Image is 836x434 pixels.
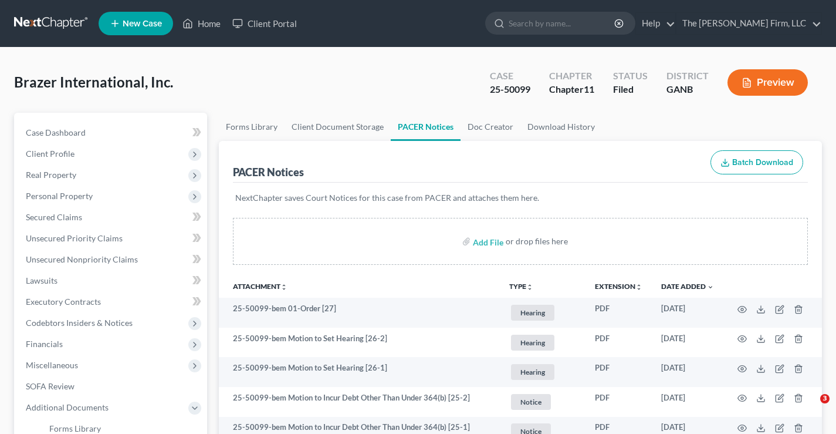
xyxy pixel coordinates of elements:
a: Download History [520,113,602,141]
a: Lawsuits [16,270,207,291]
span: Forms Library [49,423,101,433]
a: Doc Creator [461,113,520,141]
a: Unsecured Nonpriority Claims [16,249,207,270]
td: [DATE] [652,387,723,417]
div: Case [490,69,530,83]
a: Notice [509,392,576,412]
span: Secured Claims [26,212,82,222]
td: 25-50099-bem Motion to Set Hearing [26-2] [219,328,500,358]
div: Status [613,69,648,83]
a: PACER Notices [391,113,461,141]
span: Hearing [511,335,554,351]
span: Client Profile [26,149,75,159]
td: 25-50099-bem 01-Order [27] [219,298,500,328]
button: Batch Download [710,150,803,175]
span: Miscellaneous [26,360,78,370]
i: expand_more [707,284,714,291]
a: Forms Library [219,113,285,141]
span: Batch Download [732,157,793,167]
a: The [PERSON_NAME] Firm, LLC [676,13,821,34]
td: [DATE] [652,328,723,358]
a: Hearing [509,333,576,352]
span: 11 [584,83,594,95]
span: Personal Property [26,191,93,201]
span: Financials [26,339,63,349]
span: Hearing [511,305,554,321]
a: Case Dashboard [16,122,207,143]
span: Unsecured Nonpriority Claims [26,254,138,264]
td: 25-50099-bem Motion to Incur Debt Other Than Under 364(b) [25-2] [219,387,500,417]
div: District [666,69,709,83]
span: Codebtors Insiders & Notices [26,318,133,328]
a: Secured Claims [16,207,207,228]
a: Hearing [509,362,576,382]
button: TYPEunfold_more [509,283,533,291]
span: New Case [123,19,162,28]
button: Preview [727,69,808,96]
span: 3 [820,394,830,403]
i: unfold_more [526,284,533,291]
a: Home [177,13,226,34]
i: unfold_more [635,284,642,291]
td: [DATE] [652,298,723,328]
span: Lawsuits [26,275,57,285]
span: Brazer International, Inc. [14,73,173,90]
td: [DATE] [652,357,723,387]
a: Unsecured Priority Claims [16,228,207,249]
div: Chapter [549,83,594,96]
a: SOFA Review [16,376,207,397]
span: Unsecured Priority Claims [26,233,123,243]
iframe: Intercom live chat [796,394,824,422]
div: 25-50099 [490,83,530,96]
input: Search by name... [509,12,616,34]
div: Filed [613,83,648,96]
td: PDF [585,298,652,328]
span: Executory Contracts [26,297,101,307]
span: Hearing [511,364,554,380]
span: Real Property [26,170,76,180]
div: or drop files here [506,235,568,247]
div: GANB [666,83,709,96]
a: Attachmentunfold_more [233,282,287,291]
a: Hearing [509,303,576,322]
td: 25-50099-bem Motion to Set Hearing [26-1] [219,357,500,387]
span: Case Dashboard [26,127,86,137]
a: Executory Contracts [16,291,207,312]
a: Client Document Storage [285,113,391,141]
span: SOFA Review [26,381,75,391]
a: Client Portal [226,13,303,34]
i: unfold_more [280,284,287,291]
div: PACER Notices [233,165,304,179]
span: Notice [511,394,551,410]
a: Help [636,13,675,34]
a: Extensionunfold_more [595,282,642,291]
a: Date Added expand_more [661,282,714,291]
span: Additional Documents [26,402,109,412]
td: PDF [585,328,652,358]
td: PDF [585,387,652,417]
td: PDF [585,357,652,387]
div: Chapter [549,69,594,83]
p: NextChapter saves Court Notices for this case from PACER and attaches them here. [235,192,805,204]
